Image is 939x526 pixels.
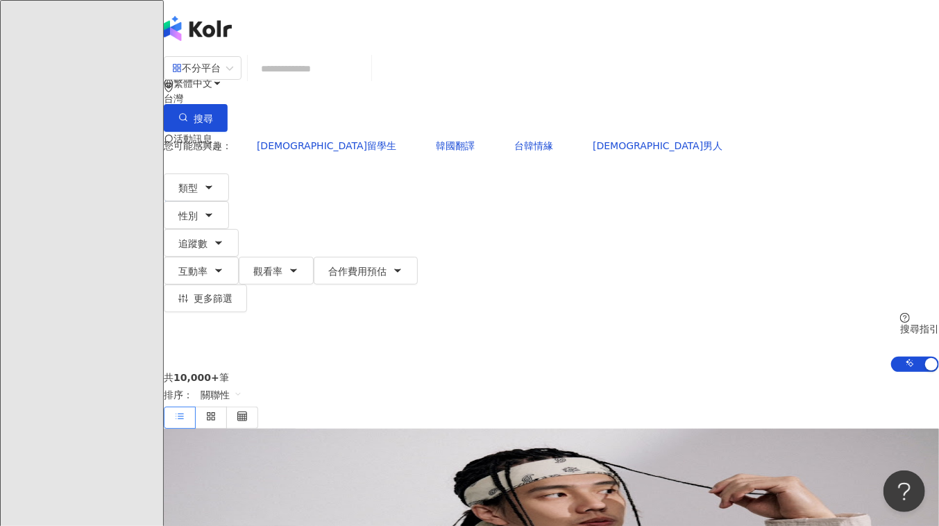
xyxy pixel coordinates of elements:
span: 韓國翻譯 [436,140,475,151]
span: 互動率 [178,266,208,277]
div: 排序： [164,383,939,407]
span: 觀看率 [253,266,282,277]
span: 性別 [178,210,198,221]
img: logo [164,16,232,41]
span: 10,000+ [174,372,219,383]
span: question-circle [900,313,910,323]
button: 韓國翻譯 [421,132,489,160]
button: 類型 [164,173,229,201]
span: 追蹤數 [178,238,208,249]
div: 不分平台 [172,57,221,79]
span: [DEMOGRAPHIC_DATA]男人 [593,140,722,151]
button: 台韓情緣 [500,132,568,160]
span: 活動訊息 [174,133,212,144]
button: 性別 [164,201,229,229]
span: 類型 [178,183,198,194]
button: 互動率 [164,257,239,285]
span: environment [164,83,174,92]
span: 更多篩選 [194,293,232,304]
button: 合作費用預估 [314,257,418,285]
span: [DEMOGRAPHIC_DATA]留學生 [257,140,396,151]
button: [DEMOGRAPHIC_DATA]留學生 [242,132,411,160]
iframe: Help Scout Beacon - Open [883,470,925,512]
span: 搜尋 [194,113,213,124]
span: 合作費用預估 [328,266,387,277]
div: 共 筆 [164,372,939,383]
button: 追蹤數 [164,229,239,257]
button: [DEMOGRAPHIC_DATA]男人 [578,132,737,160]
div: 搜尋指引 [900,323,939,334]
span: 關聯性 [201,384,242,406]
button: 搜尋 [164,104,228,132]
button: 觀看率 [239,257,314,285]
button: 更多篩選 [164,285,247,312]
span: 您可能感興趣： [164,140,232,151]
div: 台灣 [164,93,939,104]
span: 台韓情緣 [514,140,553,151]
span: appstore [172,63,182,73]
